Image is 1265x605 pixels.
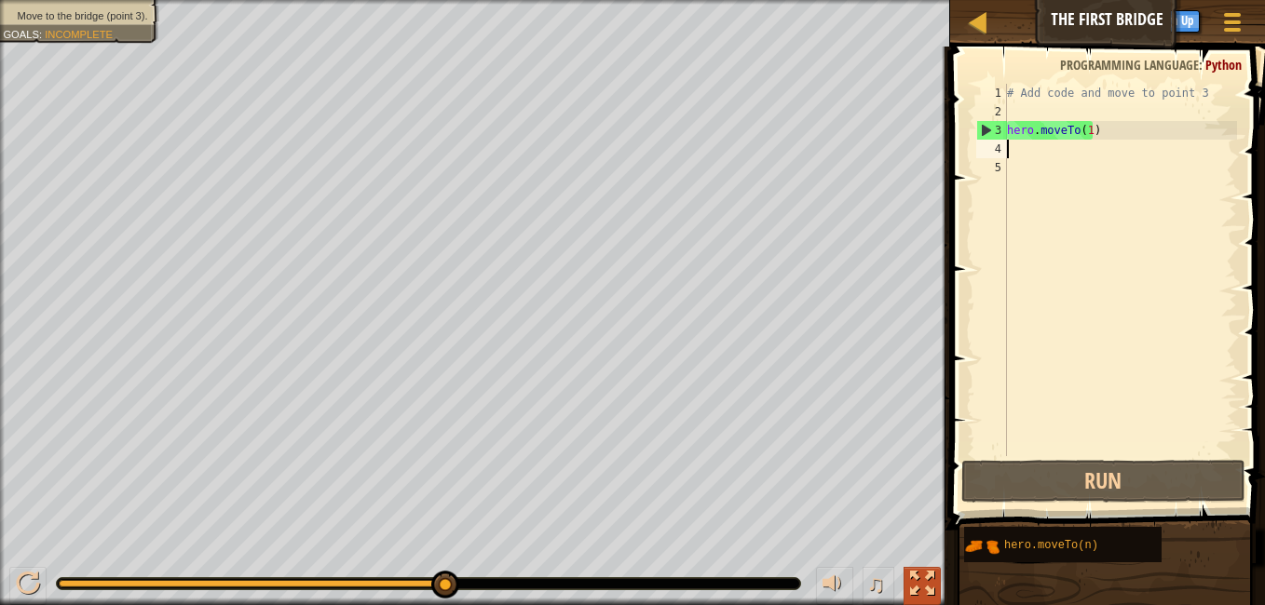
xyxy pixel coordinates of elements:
[9,567,47,605] button: Ctrl + P: Play
[977,121,1007,140] div: 3
[1004,539,1098,552] span: hero.moveTo(n)
[1199,56,1205,74] span: :
[1209,4,1256,47] button: Show game menu
[45,28,113,40] span: Incomplete
[3,8,147,23] li: Move to the bridge (point 3).
[976,158,1007,177] div: 5
[976,102,1007,121] div: 2
[863,567,894,605] button: ♫
[18,9,148,21] span: Move to the bridge (point 3).
[1205,56,1242,74] span: Python
[1060,56,1199,74] span: Programming language
[976,140,1007,158] div: 4
[866,570,885,598] span: ♫
[976,84,1007,102] div: 1
[964,529,1000,564] img: portrait.png
[961,460,1245,503] button: Run
[1103,10,1134,28] span: Hints
[1152,10,1200,33] button: Sign Up
[816,567,853,605] button: Adjust volume
[3,28,39,40] span: Goals
[904,567,941,605] button: Toggle fullscreen
[39,28,45,40] span: :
